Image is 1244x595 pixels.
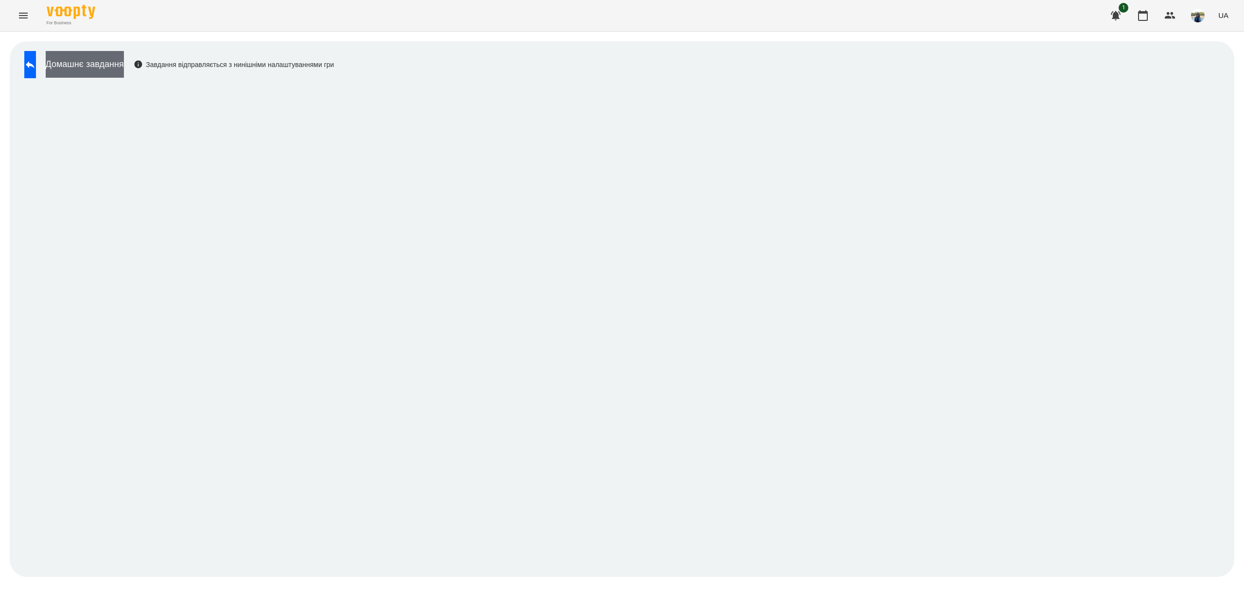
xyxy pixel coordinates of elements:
span: UA [1218,10,1228,20]
div: Завдання відправляється з нинішніми налаштуваннями гри [134,60,334,69]
img: 79bf113477beb734b35379532aeced2e.jpg [1191,9,1205,22]
img: Voopty Logo [47,5,95,19]
button: Домашнє завдання [46,51,124,78]
span: 1 [1119,3,1128,13]
button: UA [1214,6,1232,24]
span: For Business [47,20,95,26]
button: Menu [12,4,35,27]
